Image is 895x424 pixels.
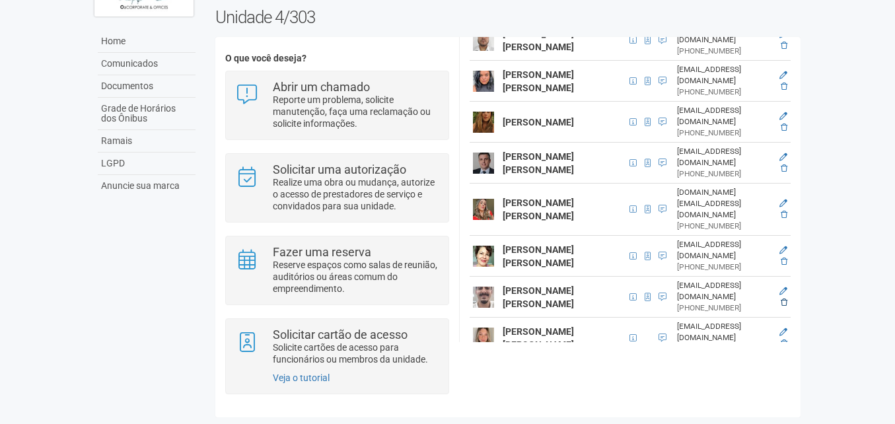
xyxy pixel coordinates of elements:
[473,287,494,308] img: user.png
[779,112,787,121] a: Editar membro
[779,30,787,39] a: Editar membro
[473,112,494,133] img: user.png
[677,221,771,232] div: [PHONE_NUMBER]
[677,105,771,127] div: [EMAIL_ADDRESS][DOMAIN_NAME]
[677,168,771,180] div: [PHONE_NUMBER]
[503,117,574,127] strong: [PERSON_NAME]
[503,69,574,93] strong: [PERSON_NAME] [PERSON_NAME]
[473,246,494,267] img: user.png
[677,127,771,139] div: [PHONE_NUMBER]
[98,153,196,175] a: LGPD
[273,245,371,259] strong: Fazer uma reserva
[677,87,771,98] div: [PHONE_NUMBER]
[273,176,439,212] p: Realize uma obra ou mudança, autorize o acesso de prestadores de serviço e convidados para sua un...
[273,94,439,129] p: Reporte um problema, solicite manutenção, faça uma reclamação ou solicite informações.
[273,328,408,341] strong: Solicitar cartão de acesso
[677,321,771,343] div: [EMAIL_ADDRESS][DOMAIN_NAME]
[473,199,494,220] img: user.png
[779,246,787,255] a: Editar membro
[677,46,771,57] div: [PHONE_NUMBER]
[98,130,196,153] a: Ramais
[677,280,771,302] div: [EMAIL_ADDRESS][DOMAIN_NAME]
[273,372,330,383] a: Veja o tutorial
[781,257,787,266] a: Excluir membro
[273,341,439,365] p: Solicite cartões de acesso para funcionários ou membros da unidade.
[236,81,439,129] a: Abrir um chamado Reporte um problema, solicite manutenção, faça uma reclamação ou solicite inform...
[677,302,771,314] div: [PHONE_NUMBER]
[503,326,574,350] strong: [PERSON_NAME] [PERSON_NAME]
[677,64,771,87] div: [EMAIL_ADDRESS][DOMAIN_NAME]
[677,262,771,273] div: [PHONE_NUMBER]
[781,123,787,132] a: Excluir membro
[781,339,787,348] a: Excluir membro
[98,53,196,75] a: Comunicados
[677,187,771,221] div: [DOMAIN_NAME][EMAIL_ADDRESS][DOMAIN_NAME]
[236,164,439,212] a: Solicitar uma autorização Realize uma obra ou mudança, autorize o acesso de prestadores de serviç...
[215,7,801,27] h2: Unidade 4/303
[779,199,787,208] a: Editar membro
[781,298,787,307] a: Excluir membro
[98,175,196,197] a: Anuncie sua marca
[225,53,449,63] h4: O que você deseja?
[503,285,574,309] strong: [PERSON_NAME] [PERSON_NAME]
[98,75,196,98] a: Documentos
[677,146,771,168] div: [EMAIL_ADDRESS][DOMAIN_NAME]
[98,30,196,53] a: Home
[236,246,439,295] a: Fazer uma reserva Reserve espaços como salas de reunião, auditórios ou áreas comum do empreendime...
[273,162,406,176] strong: Solicitar uma autorização
[236,329,439,365] a: Solicitar cartão de acesso Solicite cartões de acesso para funcionários ou membros da unidade.
[779,153,787,162] a: Editar membro
[503,151,574,175] strong: [PERSON_NAME] [PERSON_NAME]
[273,80,370,94] strong: Abrir um chamado
[473,328,494,349] img: user.png
[677,239,771,262] div: [EMAIL_ADDRESS][DOMAIN_NAME]
[779,71,787,80] a: Editar membro
[779,287,787,296] a: Editar membro
[779,328,787,337] a: Editar membro
[781,41,787,50] a: Excluir membro
[473,153,494,174] img: user.png
[781,82,787,91] a: Excluir membro
[503,197,574,221] strong: [PERSON_NAME] [PERSON_NAME]
[781,210,787,219] a: Excluir membro
[473,71,494,92] img: user.png
[503,244,574,268] strong: [PERSON_NAME] [PERSON_NAME]
[98,98,196,130] a: Grade de Horários dos Ônibus
[473,30,494,51] img: user.png
[503,28,574,52] strong: [PERSON_NAME] [PERSON_NAME]
[781,164,787,173] a: Excluir membro
[273,259,439,295] p: Reserve espaços como salas de reunião, auditórios ou áreas comum do empreendimento.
